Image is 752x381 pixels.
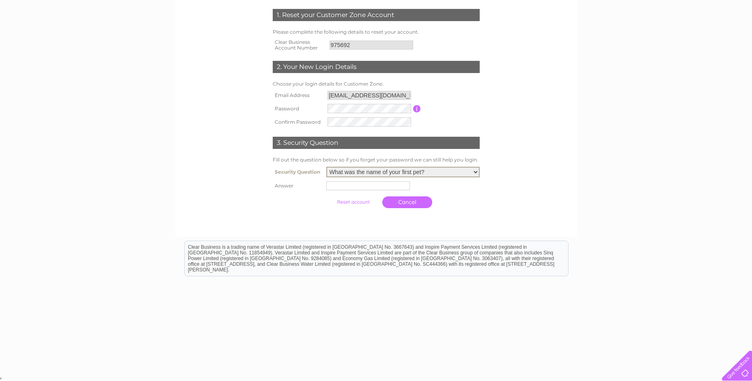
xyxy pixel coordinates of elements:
[271,179,324,192] th: Answer
[271,37,328,53] th: Clear Business Account Number
[271,89,326,102] th: Email Address
[652,34,677,41] a: Telecoms
[185,4,568,39] div: Clear Business is a trading name of Verastar Limited (registered in [GEOGRAPHIC_DATA] No. 3667643...
[698,34,718,41] a: Contact
[273,61,480,73] div: 2. Your New Login Details
[681,34,693,41] a: Blog
[273,137,480,149] div: 3. Security Question
[413,105,421,112] input: Information
[271,102,326,115] th: Password
[271,79,482,89] td: Choose your login details for Customer Zone.
[271,115,326,129] th: Confirm Password
[382,196,432,208] a: Cancel
[271,165,324,179] th: Security Question
[271,155,482,165] td: Fill out the question below so if you forget your password we can still help you login.
[271,27,482,37] td: Please complete the following details to reset your account.
[725,34,744,41] a: Log out
[599,4,655,14] a: 0333 014 3131
[273,9,480,21] div: 1. Reset your Customer Zone Account
[26,21,68,46] img: logo.png
[629,34,647,41] a: Energy
[328,196,378,208] input: Submit
[609,34,625,41] a: Water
